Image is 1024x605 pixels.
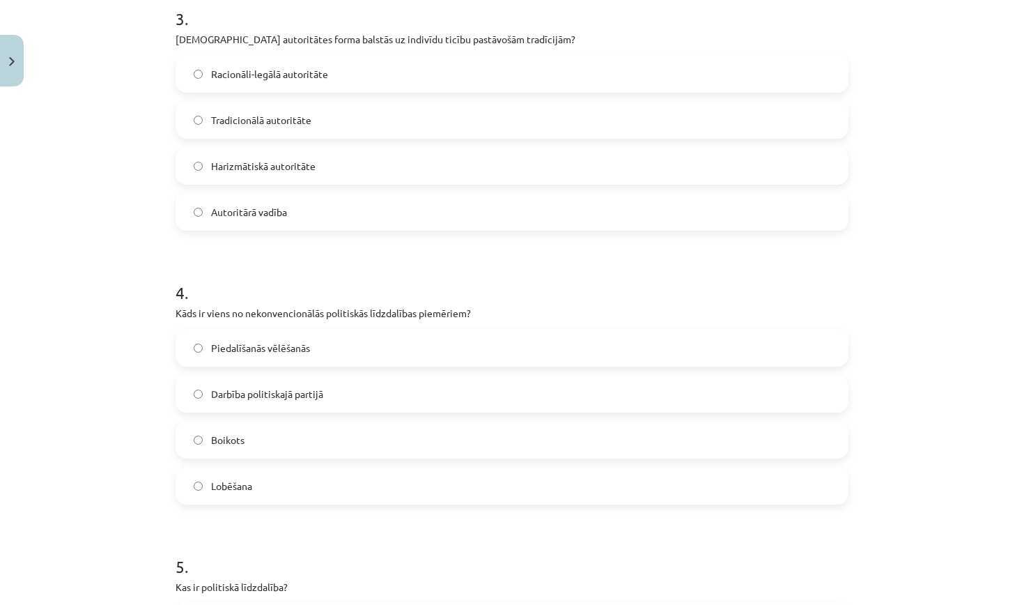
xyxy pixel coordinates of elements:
[9,57,15,66] img: icon-close-lesson-0947bae3869378f0d4975bcd49f059093ad1ed9edebbc8119c70593378902aed.svg
[194,482,203,491] input: Lobēšana
[211,433,245,447] span: Boikots
[176,533,848,576] h1: 5 .
[211,387,323,401] span: Darbība politiskajā partijā
[194,344,203,353] input: Piedalīšanās vēlēšanās
[194,116,203,125] input: Tradicionālā autoritāte
[176,259,848,302] h1: 4 .
[194,162,203,171] input: Harizmātiskā autoritāte
[194,208,203,217] input: Autoritārā vadība
[176,32,848,47] p: [DEMOGRAPHIC_DATA] autoritātes forma balstās uz indivīdu ticību pastāvošām tradīcijām?
[194,390,203,399] input: Darbība politiskajā partijā
[211,205,287,220] span: Autoritārā vadība
[211,479,252,493] span: Lobēšana
[176,306,848,321] p: Kāds ir viens no nekonvencionālās politiskās līdzdalības piemēriem?
[211,159,316,174] span: Harizmātiskā autoritāte
[211,113,311,128] span: Tradicionālā autoritāte
[194,436,203,445] input: Boikots
[211,341,310,355] span: Piedalīšanās vēlēšanās
[211,67,328,82] span: Racionāli-legālā autoritāte
[194,70,203,79] input: Racionāli-legālā autoritāte
[176,580,848,595] p: Kas ir politiskā līdzdalība?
